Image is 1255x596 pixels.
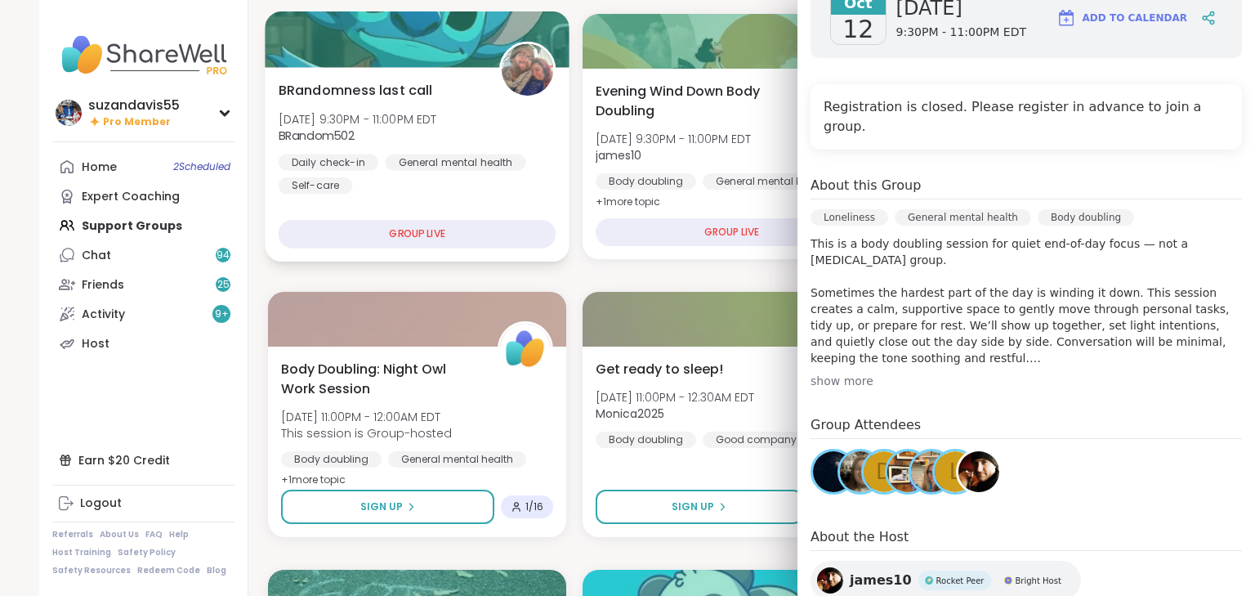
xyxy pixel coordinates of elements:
span: Pro Member [103,115,171,129]
div: General mental health [895,209,1031,226]
div: General mental health [703,173,841,190]
div: Host [82,336,109,352]
span: This session is Group-hosted [281,425,452,441]
div: Body doubling [596,173,696,190]
span: james10 [850,571,912,590]
img: ShareWell Logomark [1056,8,1076,28]
span: Bright Host [1016,575,1061,587]
div: Earn $20 Credit [52,446,234,475]
div: General mental health [385,154,525,170]
a: Referrals [52,529,93,540]
div: Expert Coaching [82,189,180,205]
span: 9:30PM - 11:00PM EDT [896,25,1026,41]
a: Chat94 [52,240,234,270]
span: 2 Scheduled [173,160,230,173]
img: AliciaMarie [840,451,881,492]
span: Evening Wind Down Body Doubling [596,82,794,121]
button: Sign Up [596,490,802,524]
img: james10 [817,567,843,594]
span: Rocket Peer [936,575,985,587]
div: General mental health [388,451,526,468]
div: suzandavis55 [88,96,180,114]
span: 12 [842,15,873,44]
span: Sign Up [672,500,714,514]
a: Host Training [52,547,111,558]
div: GROUP LIVE [596,218,868,246]
a: Redeem Code [137,565,200,576]
p: This is a body doubling session for quiet end-of-day focus — not a [MEDICAL_DATA] group. Sometime... [811,235,1242,366]
img: Bright Host [1004,576,1012,585]
span: 9 + [215,307,229,321]
a: Jill_B_Gratitude [909,449,954,495]
a: james10 [956,449,1002,495]
div: Friends [82,277,124,294]
div: Self-care [279,177,353,194]
a: Friends25 [52,270,234,299]
b: Monica2025 [596,406,664,422]
h4: About the Host [811,527,1242,551]
a: L [932,449,978,495]
img: QueenOfTheNight [813,451,854,492]
a: Logout [52,489,234,518]
a: AliciaMarie [837,449,883,495]
div: Home [82,159,117,176]
div: Body doubling [281,451,382,468]
h4: Registration is closed. Please register in advance to join a group. [824,97,1229,137]
button: Sign Up [281,490,494,524]
span: 25 [217,278,230,292]
h4: Group Attendees [811,415,1242,439]
span: [DATE] 11:00PM - 12:30AM EDT [596,389,754,406]
a: FAQ [145,529,163,540]
a: Blog [207,565,226,576]
span: [DATE] 11:00PM - 12:00AM EDT [281,409,452,425]
img: BRandom502 [502,44,553,96]
img: james10 [958,451,999,492]
img: Rocket Peer [925,576,933,585]
a: Home2Scheduled [52,152,234,181]
span: Add to Calendar [1083,11,1187,25]
span: 94 [217,249,230,262]
div: Logout [80,495,122,512]
img: suzandavis55 [56,100,82,126]
b: BRandom502 [279,128,355,144]
span: L [949,456,962,488]
a: Expert Coaching [52,181,234,211]
span: Body Doubling: Night Owl Work Session [281,360,480,399]
img: ShareWell Nav Logo [52,26,234,83]
a: Activity9+ [52,299,234,329]
span: Get ready to sleep! [596,360,723,379]
span: Sign Up [360,500,403,514]
a: About Us [100,529,139,540]
span: 1 / 16 [525,500,543,513]
img: ShareWell [500,324,551,374]
img: Jill_B_Gratitude [911,451,952,492]
div: Good company [703,432,810,448]
span: [DATE] 9:30PM - 11:00PM EDT [596,131,751,147]
span: [DATE] 9:30PM - 11:00PM EDT [279,110,437,127]
a: Help [169,529,189,540]
span: d [876,456,892,488]
div: Body doubling [1038,209,1134,226]
a: AmberWolffWizard [885,449,931,495]
a: Safety Resources [52,565,131,576]
img: AmberWolffWizard [887,451,928,492]
div: Body doubling [596,432,696,448]
h4: About this Group [811,176,921,195]
div: Daily check-in [279,154,378,170]
a: Safety Policy [118,547,176,558]
div: Activity [82,307,125,323]
b: james10 [596,147,641,164]
span: BRandomness last call [279,80,433,100]
a: QueenOfTheNight [811,449,856,495]
div: Chat [82,248,111,264]
a: d [861,449,907,495]
a: Host [52,329,234,358]
div: GROUP LIVE [279,220,556,249]
div: show more [811,373,1242,389]
div: Loneliness [811,209,888,226]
